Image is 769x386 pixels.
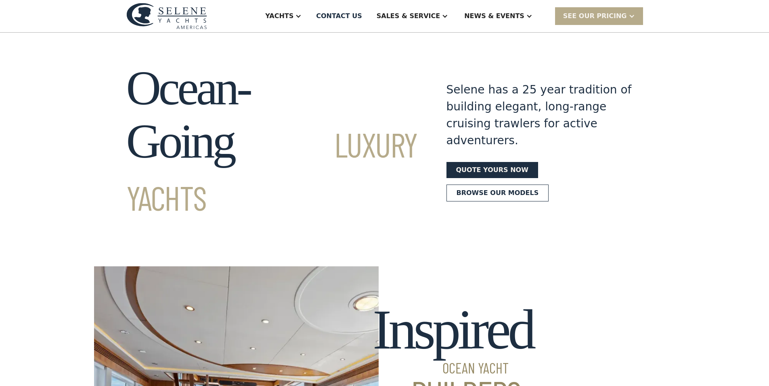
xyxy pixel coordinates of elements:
[563,11,627,21] div: SEE Our Pricing
[126,62,417,221] h1: Ocean-Going
[446,185,549,201] a: Browse our models
[464,11,524,21] div: News & EVENTS
[446,81,632,149] div: Selene has a 25 year tradition of building elegant, long-range cruising trawlers for active adven...
[126,3,207,29] img: logo
[373,361,533,375] span: Ocean Yacht
[316,11,362,21] div: Contact US
[377,11,440,21] div: Sales & Service
[446,162,538,178] a: Quote yours now
[265,11,293,21] div: Yachts
[555,7,643,25] div: SEE Our Pricing
[126,124,417,218] span: Luxury Yachts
